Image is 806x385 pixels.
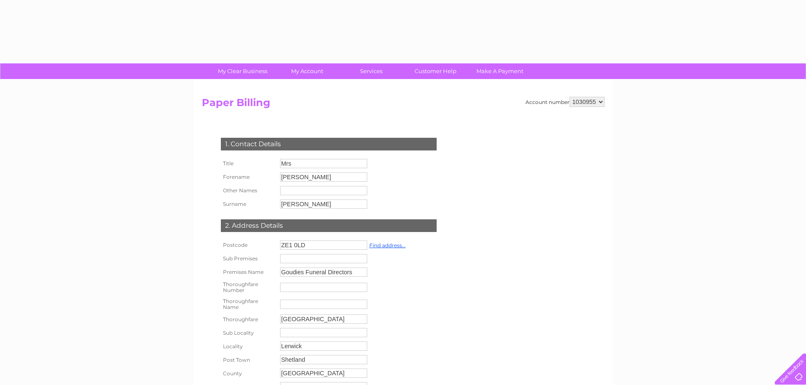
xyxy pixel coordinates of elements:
[525,97,605,107] div: Account number
[219,353,278,366] th: Post Town
[219,184,278,197] th: Other Names
[202,97,605,113] h2: Paper Billing
[401,63,470,79] a: Customer Help
[219,326,278,339] th: Sub Locality
[219,279,278,296] th: Thoroughfare Number
[272,63,342,79] a: My Account
[221,138,437,150] div: 1. Contact Details
[221,219,437,232] div: 2. Address Details
[219,157,278,170] th: Title
[369,242,406,248] a: Find address...
[219,170,278,184] th: Forename
[465,63,535,79] a: Make A Payment
[219,238,278,252] th: Postcode
[219,197,278,211] th: Surname
[219,312,278,326] th: Thoroughfare
[219,366,278,380] th: County
[219,296,278,313] th: Thoroughfare Name
[219,265,278,279] th: Premises Name
[208,63,278,79] a: My Clear Business
[219,339,278,353] th: Locality
[219,252,278,265] th: Sub Premises
[336,63,406,79] a: Services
